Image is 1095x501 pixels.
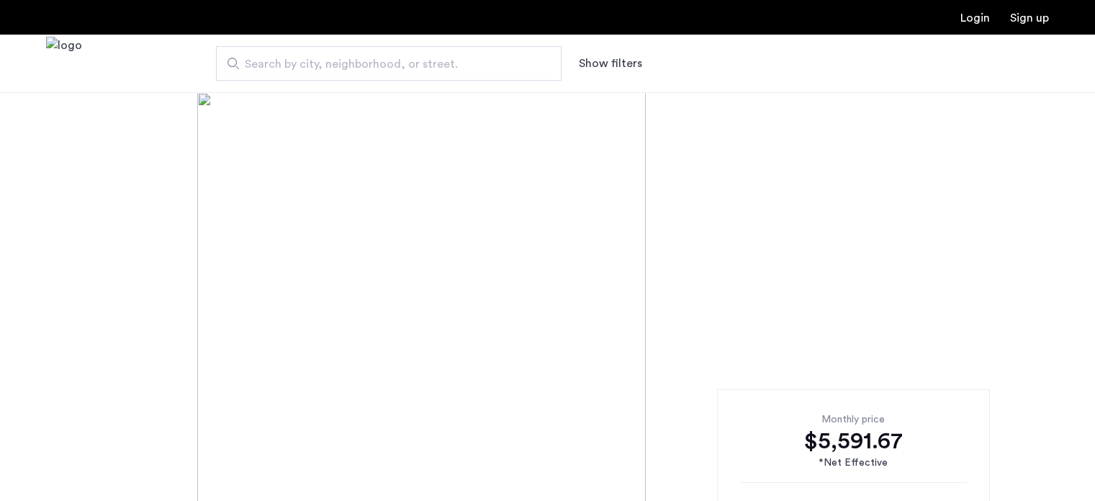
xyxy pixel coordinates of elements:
a: Login [960,12,990,24]
div: *Net Effective [740,456,967,471]
a: Registration [1010,12,1049,24]
button: Show or hide filters [579,55,642,72]
span: Search by city, neighborhood, or street. [245,56,521,73]
div: $5,591.67 [740,427,967,456]
input: Apartment Search [216,46,562,81]
div: Monthly price [740,412,967,427]
img: logo [46,37,82,91]
a: Cazamio Logo [46,37,82,91]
